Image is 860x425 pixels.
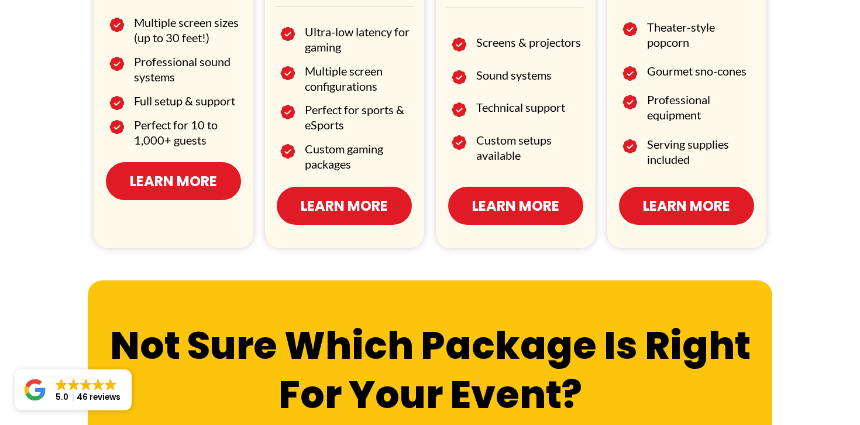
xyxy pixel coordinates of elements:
h2: Ultra-low latency for gaming [305,24,412,54]
span: Learn More [130,171,217,191]
h2: Screens & projectors [476,35,584,50]
h2: Sound systems [476,67,584,83]
img: Image [622,136,637,157]
h2: Gourmet sno-cones [647,63,755,78]
img: Image [452,67,466,88]
a: Close GoogleGoogleGoogleGoogleGoogle 5.046 reviews [15,369,132,410]
a: Learn More [448,187,583,225]
a: Learn More [619,187,754,225]
img: Image [280,102,295,122]
a: Learn More [277,187,412,225]
h2: Technical support [476,100,584,115]
span: Learn More [472,196,559,216]
img: Image [452,132,466,153]
img: Image [280,63,295,84]
h2: Theater-style popcorn [647,19,755,50]
h1: Not Sure Which Package Is Right For Your Event? [91,321,769,420]
h2: Serving supplies included [647,136,755,167]
img: Image [109,93,124,114]
h2: Multiple screen sizes (up to 30 feet!) [134,15,242,45]
a: Learn More [106,162,241,200]
h2: Multiple screen configurations [305,63,412,94]
h2: Full setup & support [134,93,242,108]
span: Learn More [301,196,388,216]
h2: Perfect for 10 to 1,000+ guests [134,117,242,148]
h2: Professional sound systems [134,54,242,84]
h2: Perfect for sports & eSports [305,102,412,132]
img: Image [452,35,466,55]
img: Image [622,63,637,84]
img: Image [280,141,295,162]
img: Image [280,24,295,44]
span: Learn More [643,196,730,216]
img: Image [622,92,637,112]
img: Image [109,15,124,35]
h2: packages [305,156,412,172]
img: Image [452,100,466,120]
h2: Custom setups available [476,132,584,163]
img: Image [109,117,124,138]
img: Image [109,54,124,74]
h2: Professional equipment [647,92,755,122]
img: Image [622,19,637,40]
h2: Custom gaming [305,141,412,156]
